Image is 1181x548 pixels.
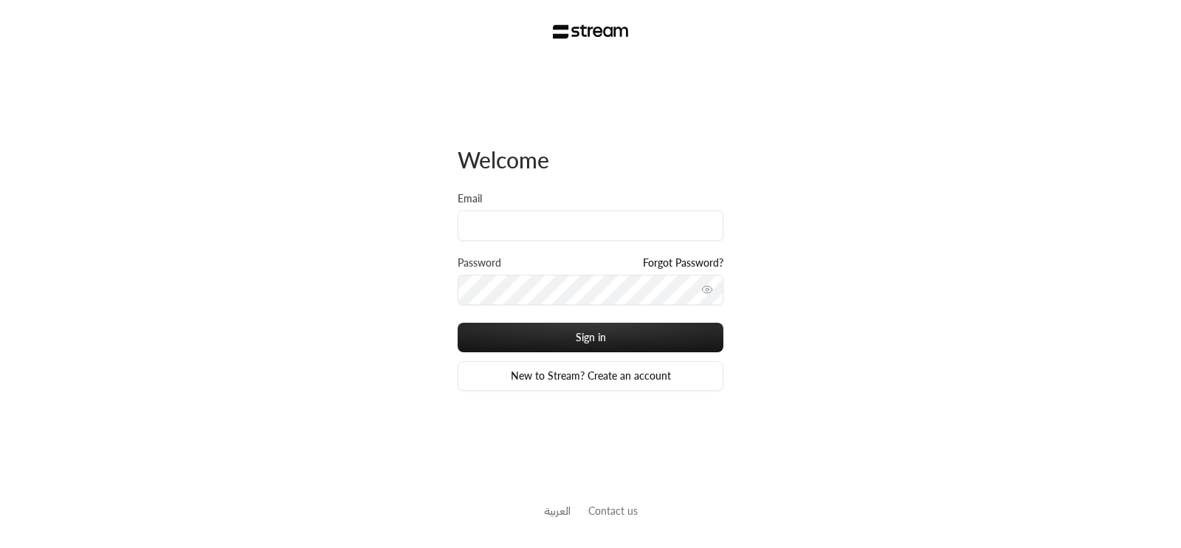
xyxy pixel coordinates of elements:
button: Contact us [588,503,638,518]
button: Sign in [458,323,723,352]
span: Welcome [458,146,549,173]
label: Email [458,191,482,206]
a: New to Stream? Create an account [458,361,723,391]
button: toggle password visibility [695,278,719,301]
img: Stream Logo [553,24,629,39]
a: العربية [544,497,571,524]
label: Password [458,256,501,270]
a: Contact us [588,504,638,517]
a: Forgot Password? [643,256,723,270]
